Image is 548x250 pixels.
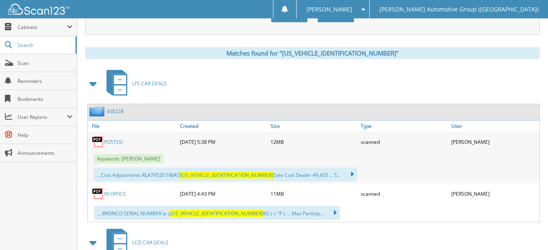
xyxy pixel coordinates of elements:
[132,239,169,246] span: LCD CAR DEALS
[306,7,352,12] span: [PERSON_NAME]
[94,154,163,163] span: Keywords: [PERSON_NAME]
[18,78,73,85] span: Reminders
[18,132,73,138] span: Help
[180,172,273,179] span: [US_VEHICLE_IDENTIFICATION_NUMBER]
[94,206,340,220] div: ... BRONCO SERIAL NUMBER ie c KS c c °F c ... Max Particip...
[106,108,124,115] a: 458228
[359,134,449,150] div: scanned
[18,96,73,103] span: Bookmarks
[379,7,539,12] span: [PERSON_NAME] Automotive Group ([GEOGRAPHIC_DATA])
[449,121,539,132] a: User
[268,185,359,202] div: 11MB
[178,185,268,202] div: [DATE] 4:43 PM
[102,67,167,100] a: LFS CAR DEALS
[89,106,106,116] img: folder2.png
[104,138,123,145] a: POSTED
[132,80,167,87] span: LFS CAR DEALS
[268,121,359,132] a: Size
[178,121,268,132] a: Created
[178,134,268,150] div: [DATE] 5:38 PM
[359,121,449,132] a: Type
[85,47,540,59] div: Matches found for "[US_VEHICLE_IDENTIFICATION_NUMBER]"
[18,150,73,156] span: Announcements
[88,121,178,132] a: File
[268,134,359,150] div: 12MB
[8,4,69,15] img: scan123-logo-white.svg
[449,134,539,150] div: [PERSON_NAME]
[359,185,449,202] div: scanned
[18,114,67,121] span: User Reports
[170,210,263,217] span: [US_VEHICLE_IDENTIFICATION_NUMBER]
[92,187,104,200] img: PDF.png
[18,42,71,49] span: Search
[18,24,67,31] span: Cabinets
[94,167,357,181] div: ...Cost Adjustments RLA79520 SIBAO Sale Cost Dealer 49,435 ... S...
[449,185,539,202] div: [PERSON_NAME]
[92,136,104,148] img: PDF.png
[18,60,73,67] span: Scan
[104,190,126,197] a: IN OFFICE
